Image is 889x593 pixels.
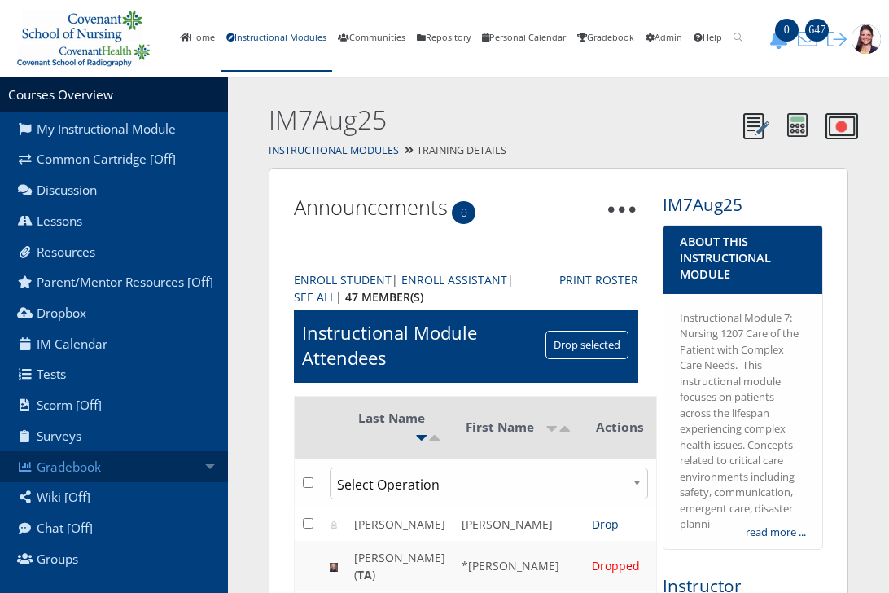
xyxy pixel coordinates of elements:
[453,507,584,541] td: [PERSON_NAME]
[743,113,769,139] img: Notes
[559,271,638,288] a: Print Roster
[346,396,453,459] th: Last Name
[793,29,822,49] button: 647
[221,6,332,72] a: Instructional Modules
[584,396,657,459] th: Actions
[571,6,640,72] a: Gradebook
[302,320,528,371] h1: Instructional Module Attendees
[775,19,799,42] span: 0
[592,516,619,532] a: Drop
[453,396,584,459] th: First Name
[411,6,476,72] a: Repository
[269,102,734,138] h2: IM7Aug25
[680,310,806,533] div: Instructional Module 7: Nursing 1207 Care of the Patient with Complex Care Needs. This instructio...
[663,193,823,217] h3: IM7Aug25
[401,271,507,288] a: Enroll Assistant
[332,6,411,72] a: Communities
[294,271,392,288] a: Enroll Student
[545,426,558,432] img: asc.png
[764,29,793,49] button: 0
[680,234,806,283] h4: About This Instructional Module
[592,557,648,574] div: Dropped
[174,6,221,72] a: Home
[793,31,822,45] a: 647
[746,525,806,541] a: read more ...
[269,143,399,157] a: Instructional Modules
[294,271,535,305] div: | | |
[452,201,475,224] span: 0
[805,19,829,42] span: 647
[688,6,728,72] a: Help
[346,541,453,591] td: [PERSON_NAME] ( )
[476,6,571,72] a: Personal Calendar
[764,31,793,45] a: 0
[8,86,113,103] a: Courses Overview
[428,435,441,441] img: desc.png
[357,567,372,582] b: TA
[545,331,628,359] input: Drop selected
[825,113,858,139] img: Record Video Note
[415,435,428,441] img: asc_active.png
[228,139,889,163] div: Training Details
[852,24,881,54] img: 1943_125_125.jpg
[294,193,448,221] a: Announcements0
[787,113,808,137] img: Calculator
[453,541,584,591] td: *[PERSON_NAME]
[558,426,571,432] img: desc.png
[294,288,335,305] a: See All
[640,6,688,72] a: Admin
[346,507,453,541] td: [PERSON_NAME]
